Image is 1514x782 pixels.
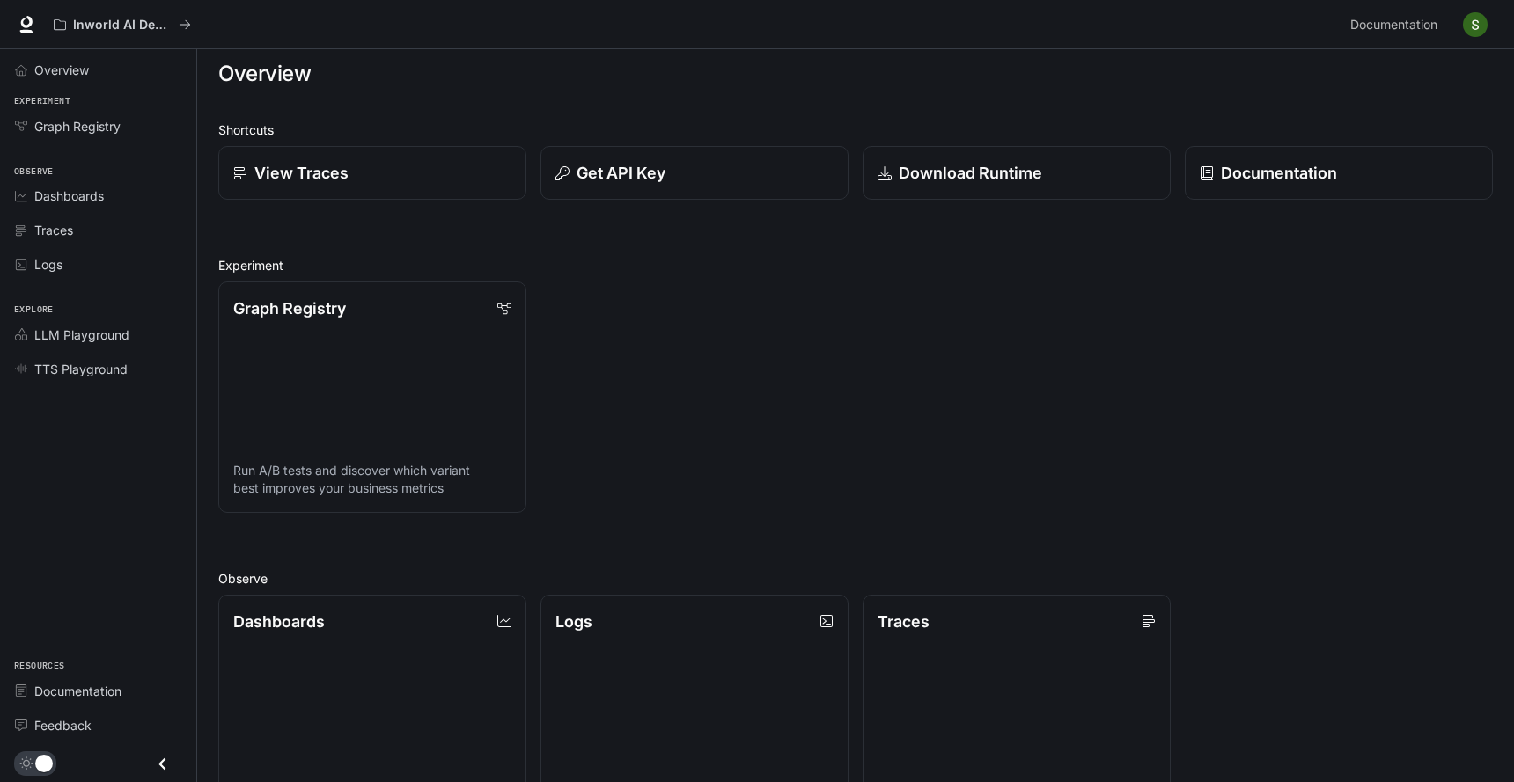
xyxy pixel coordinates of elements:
p: Logs [555,610,592,633]
h1: Overview [218,56,311,91]
a: Logs [7,249,189,280]
a: Documentation [1343,7,1451,42]
p: Documentation [1221,161,1337,185]
h2: Observe [218,569,1493,588]
a: Traces [7,215,189,245]
button: All workspaces [46,7,199,42]
a: Graph Registry [7,111,189,142]
p: Run A/B tests and discover which variant best improves your business metrics [233,462,511,497]
span: Dark mode toggle [35,753,53,772]
span: LLM Playground [34,325,129,344]
button: Close drawer [143,746,182,782]
span: Feedback [34,716,92,734]
button: User avatar [1458,7,1493,42]
p: Get API Key [577,161,665,185]
span: Dashboards [34,186,104,205]
span: Graph Registry [34,117,121,135]
button: Get API Key [540,146,849,200]
span: Logs [34,255,62,274]
h2: Experiment [218,256,1493,274]
p: Inworld AI Demos [73,18,172,33]
p: Download Runtime [899,161,1042,185]
span: Documentation [34,682,121,700]
a: Feedback [7,710,189,741]
span: Documentation [1350,14,1437,36]
a: Overview [7,55,189,85]
a: Documentation [7,676,189,706]
p: Dashboards [233,610,325,633]
a: Documentation [1185,146,1493,200]
a: TTS Playground [7,354,189,384]
img: User avatar [1463,12,1488,37]
span: Overview [34,61,89,79]
a: Download Runtime [863,146,1171,200]
a: Graph RegistryRun A/B tests and discover which variant best improves your business metrics [218,281,526,513]
p: Graph Registry [233,296,346,320]
p: Traces [878,610,930,633]
span: Traces [34,221,73,239]
a: Dashboards [7,180,189,211]
a: LLM Playground [7,319,189,350]
span: TTS Playground [34,360,128,378]
h2: Shortcuts [218,121,1493,139]
a: View Traces [218,146,526,200]
p: View Traces [254,161,349,185]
